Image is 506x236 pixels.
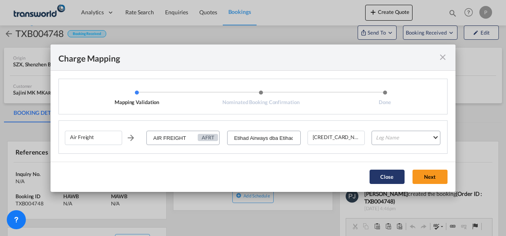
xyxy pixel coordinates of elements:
md-icon: icon-close fg-AAA8AD cursor [438,52,448,62]
md-icon: icon-arrow-right [126,133,136,143]
md-dialog: Mapping ValidationNominated Booking ... [51,44,455,192]
div: Charge Mapping [58,52,120,62]
li: Nominated Booking Confirmation [199,90,323,106]
div: 300001476072355 [307,131,365,145]
md-input-container: AIR FREIGHT [146,130,220,147]
div: AFRT [198,134,218,141]
div: Air Freight [65,131,122,145]
md-input-container: Etihad Airways dba Etihad [226,130,301,147]
li: Done [323,90,447,106]
button: Next [413,170,448,184]
li: Mapping Validation [75,90,199,106]
input: Enter Charge name [147,131,219,145]
md-select: Leg Name [372,131,440,145]
input: Select Service Provider [228,131,300,145]
button: Close [370,170,405,184]
body: Editor, editor10 [8,8,138,16]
